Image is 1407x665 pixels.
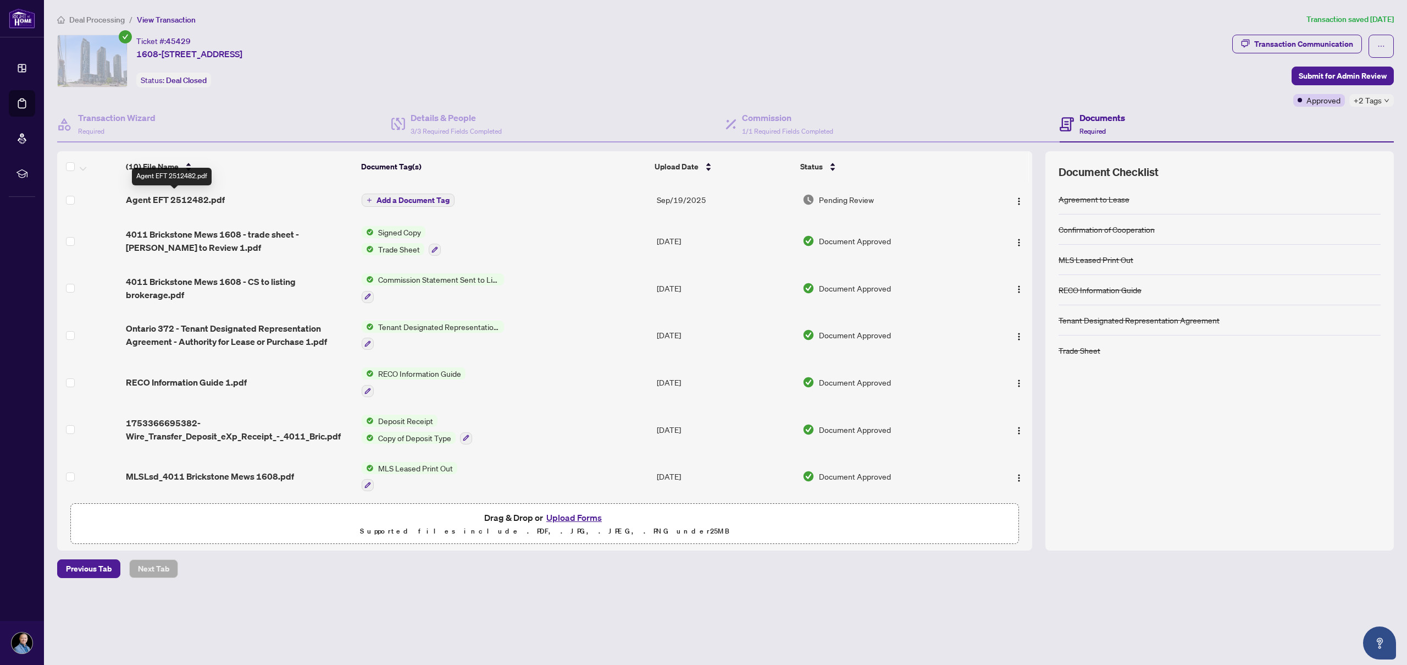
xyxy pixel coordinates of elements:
[374,415,437,427] span: Deposit Receipt
[132,168,212,185] div: Agent EFT 2512482.pdf
[126,275,353,301] span: 4011 Brickstone Mews 1608 - CS to listing brokerage.pdf
[78,111,156,124] h4: Transaction Wizard
[1015,197,1023,206] img: Logo
[9,8,35,29] img: logo
[362,367,374,380] img: Status Icon
[58,35,127,87] img: IMG-W12284002_1.jpg
[166,36,191,46] span: 45429
[802,282,815,294] img: Document Status
[819,194,874,206] span: Pending Review
[57,16,65,24] span: home
[652,265,798,312] td: [DATE]
[1010,232,1028,250] button: Logo
[819,329,891,341] span: Document Approved
[1299,67,1387,85] span: Submit for Admin Review
[126,161,179,173] span: (10) File Name
[819,235,891,247] span: Document Approved
[362,415,374,427] img: Status Icon
[77,525,1012,538] p: Supported files include .PDF, .JPG, .JPEG, .PNG under 25 MB
[121,151,357,182] th: (10) File Name
[650,151,796,182] th: Upload Date
[362,321,504,350] button: Status IconTenant Designated Representation Agreement
[1059,254,1133,266] div: MLS Leased Print Out
[411,127,502,135] span: 3/3 Required Fields Completed
[411,111,502,124] h4: Details & People
[543,510,605,525] button: Upload Forms
[819,376,891,388] span: Document Approved
[136,73,211,87] div: Status:
[126,376,247,389] span: RECO Information Guide 1.pdf
[1015,379,1023,388] img: Logo
[362,273,504,303] button: Status IconCommission Statement Sent to Listing Brokerage
[374,226,425,238] span: Signed Copy
[362,194,455,207] button: Add a Document Tag
[1015,238,1023,247] img: Logo
[1015,332,1023,341] img: Logo
[1015,285,1023,294] img: Logo
[367,197,372,203] span: plus
[1377,42,1385,50] span: ellipsis
[1306,13,1394,26] article: Transaction saved [DATE]
[66,560,112,578] span: Previous Tab
[1232,35,1362,53] button: Transaction Communication
[12,633,32,653] img: Profile Icon
[742,111,833,124] h4: Commission
[374,243,424,255] span: Trade Sheet
[1059,193,1129,205] div: Agreement to Lease
[78,127,104,135] span: Required
[376,196,450,204] span: Add a Document Tag
[1010,191,1028,208] button: Logo
[137,15,196,25] span: View Transaction
[136,47,242,61] span: 1608-[STREET_ADDRESS]
[802,424,815,436] img: Document Status
[374,273,504,285] span: Commission Statement Sent to Listing Brokerage
[362,226,441,256] button: Status IconSigned CopyStatus IconTrade Sheet
[362,226,374,238] img: Status Icon
[126,193,225,206] span: Agent EFT 2512482.pdf
[362,193,455,207] button: Add a Document Tag
[652,312,798,359] td: [DATE]
[819,424,891,436] span: Document Approved
[374,321,504,333] span: Tenant Designated Representation Agreement
[1354,94,1382,107] span: +2 Tags
[819,282,891,294] span: Document Approved
[71,504,1018,545] span: Drag & Drop orUpload FormsSupported files include .PDF, .JPG, .JPEG, .PNG under25MB
[652,182,798,217] td: Sep/19/2025
[126,322,353,348] span: Ontario 372 - Tenant Designated Representation Agreement - Authority for Lease or Purchase 1.pdf
[1384,98,1389,103] span: down
[796,151,978,182] th: Status
[129,559,178,578] button: Next Tab
[819,470,891,482] span: Document Approved
[1254,35,1353,53] div: Transaction Communication
[57,559,120,578] button: Previous Tab
[1010,279,1028,297] button: Logo
[374,432,456,444] span: Copy of Deposit Type
[802,329,815,341] img: Document Status
[1010,421,1028,438] button: Logo
[1059,314,1220,326] div: Tenant Designated Representation Agreement
[1015,426,1023,435] img: Logo
[1059,223,1155,235] div: Confirmation of Cooperation
[1306,94,1340,106] span: Approved
[1079,111,1125,124] h4: Documents
[1015,474,1023,482] img: Logo
[652,359,798,406] td: [DATE]
[1363,626,1396,659] button: Open asap
[802,470,815,482] img: Document Status
[362,273,374,285] img: Status Icon
[484,510,605,525] span: Drag & Drop or
[655,161,699,173] span: Upload Date
[1010,326,1028,344] button: Logo
[1059,284,1142,296] div: RECO Information Guide
[362,321,374,333] img: Status Icon
[374,462,457,474] span: MLS Leased Print Out
[1059,164,1159,180] span: Document Checklist
[126,228,353,254] span: 4011 Brickstone Mews 1608 - trade sheet - [PERSON_NAME] to Review 1.pdf
[362,462,374,474] img: Status Icon
[802,376,815,388] img: Document Status
[742,127,833,135] span: 1/1 Required Fields Completed
[802,194,815,206] img: Document Status
[1079,127,1106,135] span: Required
[362,415,472,444] button: Status IconDeposit ReceiptStatus IconCopy of Deposit Type
[119,30,132,43] span: check-circle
